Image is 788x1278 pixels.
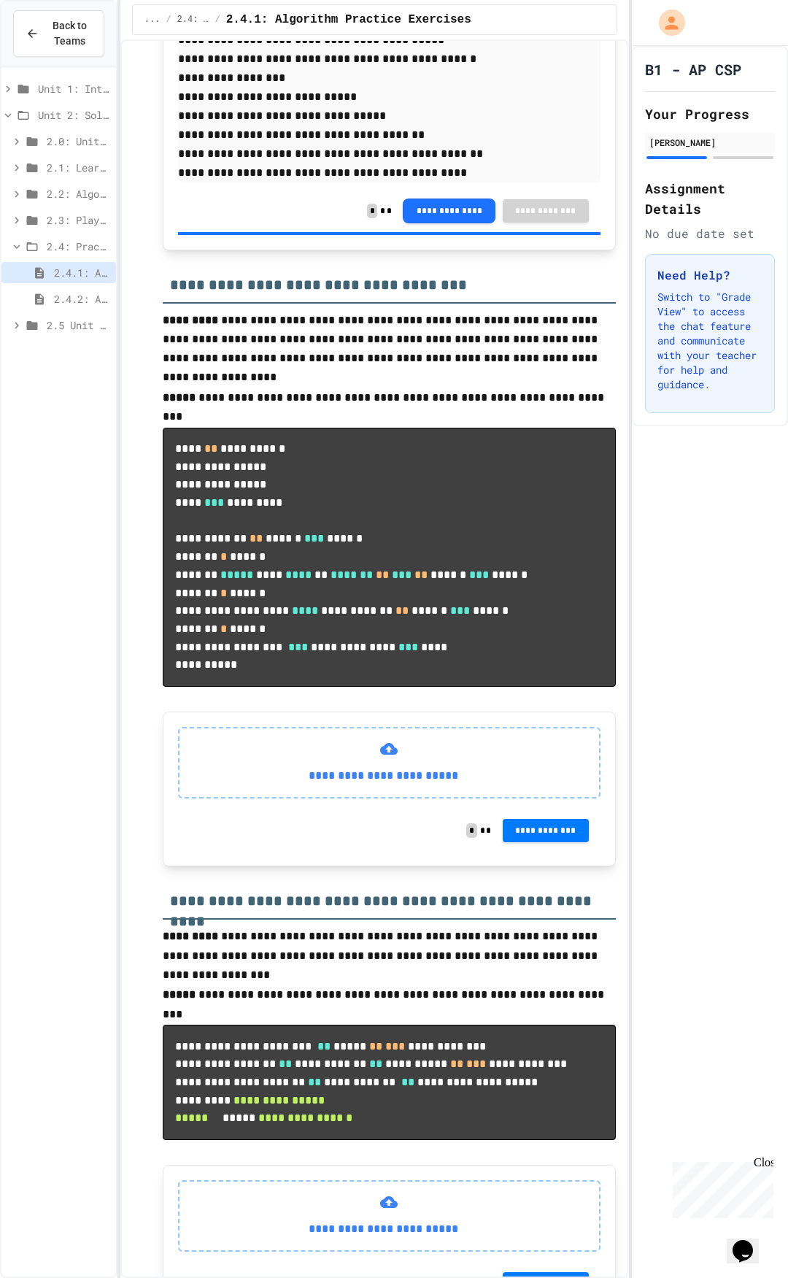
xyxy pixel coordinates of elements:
span: Unit 1: Intro to Computer Science [38,81,110,96]
iframe: chat widget [727,1220,773,1263]
span: 2.4.1: Algorithm Practice Exercises [54,265,110,280]
span: 2.4: Practice with Algorithms [177,14,209,26]
span: Unit 2: Solving Problems in Computer Science [38,107,110,123]
div: Chat with us now!Close [6,6,101,93]
span: / [166,14,171,26]
span: 2.2: Algorithms - from Pseudocode to Flowcharts [47,186,110,201]
div: My Account [644,6,689,39]
button: Back to Teams [13,10,104,57]
h1: B1 - AP CSP [645,59,741,80]
h2: Assignment Details [645,178,775,219]
div: [PERSON_NAME] [649,136,770,149]
span: 2.4: Practice with Algorithms [47,239,110,254]
span: Back to Teams [47,18,92,49]
span: 2.3: Playing Games [47,212,110,228]
span: / [215,14,220,26]
span: ... [144,14,161,26]
h2: Your Progress [645,104,775,124]
span: 2.4.2: AP Practice Questions [54,291,110,307]
span: 2.4.1: Algorithm Practice Exercises [226,11,471,28]
span: 2.5 Unit Summary [47,317,110,333]
iframe: chat widget [667,1156,773,1218]
div: No due date set [645,225,775,242]
h3: Need Help? [657,266,762,284]
span: 2.0: Unit Overview [47,134,110,149]
span: 2.1: Learning to Solve Hard Problems [47,160,110,175]
p: Switch to "Grade View" to access the chat feature and communicate with your teacher for help and ... [657,290,762,392]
